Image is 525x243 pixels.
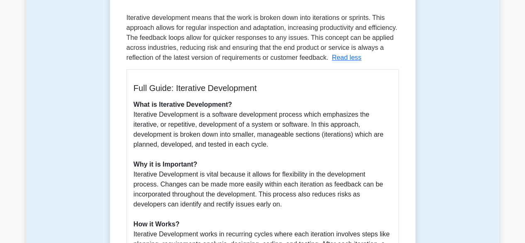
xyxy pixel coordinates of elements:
b: What is Iterative Development? [134,101,232,108]
span: Iterative development means that the work is broken down into iterations or sprints. This approac... [127,14,397,61]
b: How it Works? [134,221,180,228]
h5: Full Guide: Iterative Development [134,83,392,93]
button: Read less [332,53,361,63]
b: Why it is Important? [134,161,198,168]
